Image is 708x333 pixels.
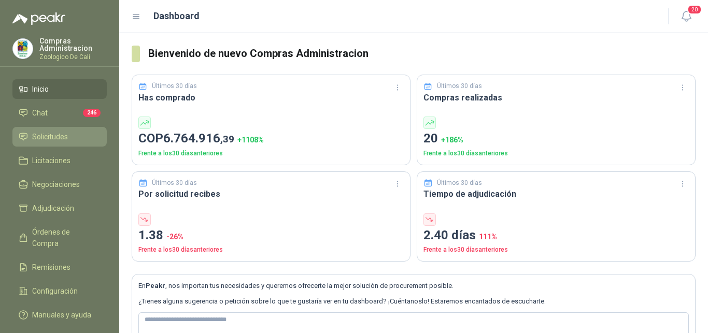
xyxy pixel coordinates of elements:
[437,81,482,91] p: Últimos 30 días
[153,9,200,23] h1: Dashboard
[152,81,197,91] p: Últimos 30 días
[32,262,70,273] span: Remisiones
[479,233,497,241] span: 111 %
[138,91,404,104] h3: Has comprado
[39,54,107,60] p: Zoologico De Cali
[423,245,689,255] p: Frente a los 30 días anteriores
[677,7,696,26] button: 20
[148,46,696,62] h3: Bienvenido de nuevo Compras Administracion
[138,226,404,245] p: 1.38
[12,79,107,99] a: Inicio
[12,198,107,218] a: Adjudicación
[12,151,107,170] a: Licitaciones
[12,257,107,277] a: Remisiones
[166,233,183,241] span: -26 %
[12,222,107,253] a: Órdenes de Compra
[437,178,482,188] p: Últimos 30 días
[423,149,689,158] p: Frente a los 30 días anteriores
[39,37,107,52] p: Compras Administracion
[423,226,689,245] p: 2.40 días
[138,129,404,149] p: COP
[220,133,234,145] span: ,39
[146,282,165,289] b: Peakr
[423,129,689,149] p: 20
[152,178,197,188] p: Últimos 30 días
[32,285,78,297] span: Configuración
[441,136,463,144] span: + 186 %
[423,187,689,200] h3: Tiempo de adjudicación
[138,296,689,307] p: ¿Tienes alguna sugerencia o petición sobre lo que te gustaría ver en tu dashboard? ¡Cuéntanoslo! ...
[83,109,101,117] span: 246
[12,127,107,147] a: Solicitudes
[32,107,48,119] span: Chat
[237,136,264,144] span: + 1108 %
[687,5,702,15] span: 20
[12,103,107,123] a: Chat246
[138,187,404,200] h3: Por solicitud recibes
[32,131,68,142] span: Solicitudes
[138,149,404,158] p: Frente a los 30 días anteriores
[32,179,80,190] span: Negociaciones
[138,281,689,291] p: En , nos importan tus necesidades y queremos ofrecerte la mejor solución de procurement posible.
[12,175,107,194] a: Negociaciones
[32,202,74,214] span: Adjudicación
[32,309,91,321] span: Manuales y ayuda
[13,39,33,59] img: Company Logo
[32,83,49,95] span: Inicio
[12,281,107,301] a: Configuración
[12,12,65,25] img: Logo peakr
[163,131,234,146] span: 6.764.916
[32,155,70,166] span: Licitaciones
[12,305,107,325] a: Manuales y ayuda
[423,91,689,104] h3: Compras realizadas
[138,245,404,255] p: Frente a los 30 días anteriores
[32,226,97,249] span: Órdenes de Compra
